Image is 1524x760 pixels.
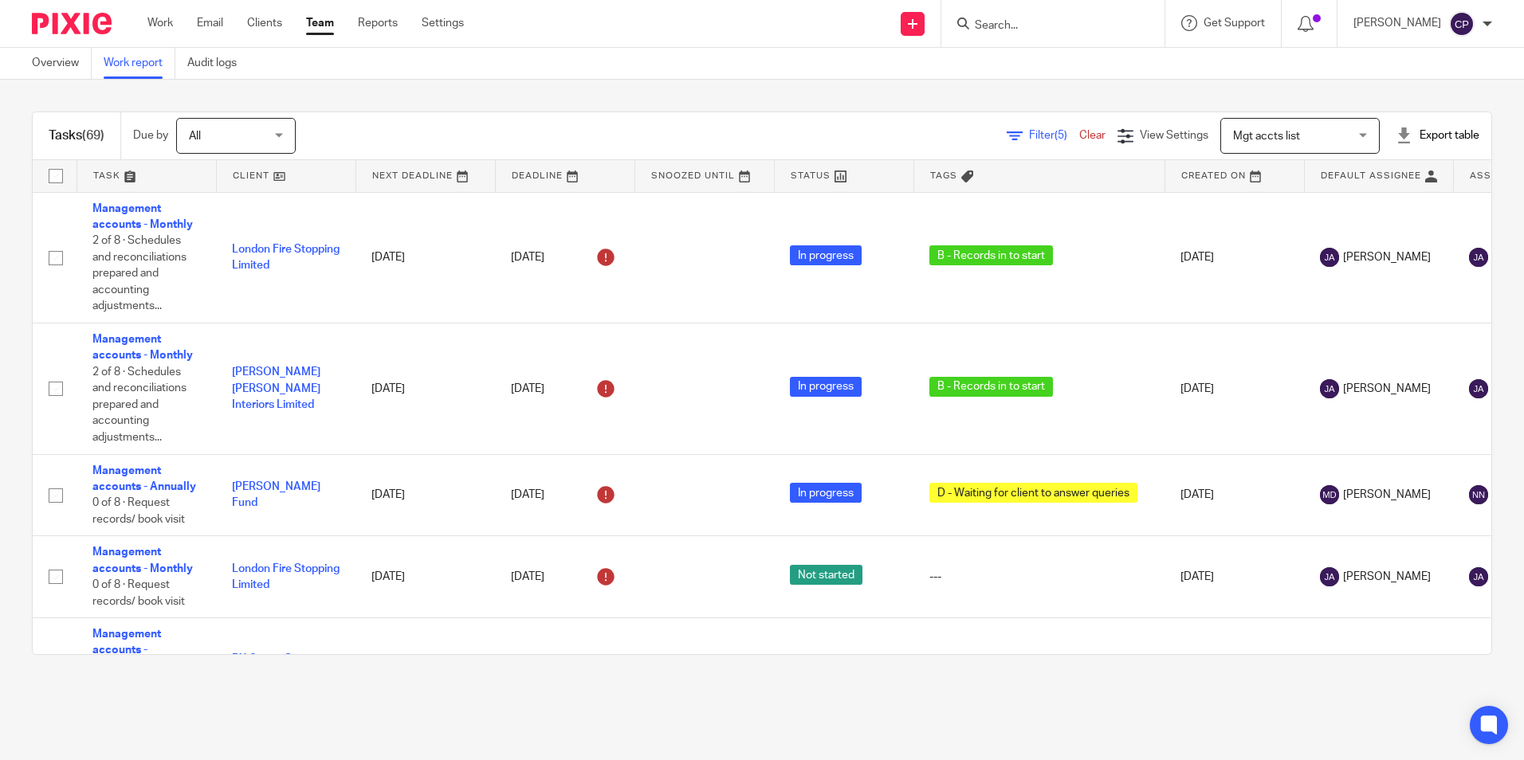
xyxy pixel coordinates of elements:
span: B - Records in to start [929,245,1053,265]
span: [PERSON_NAME] [1343,381,1431,397]
img: svg%3E [1449,11,1475,37]
a: London Fire Stopping Limited [232,244,340,271]
img: svg%3E [1469,485,1488,504]
span: D - Waiting for client to answer queries [929,483,1137,503]
a: Management accounts - Quarterly [92,629,161,672]
span: In progress [790,245,862,265]
a: Clients [247,15,282,31]
a: [PERSON_NAME] Fund [232,481,320,508]
div: [DATE] [511,564,619,590]
span: All [189,131,201,142]
span: Filter [1029,130,1079,141]
span: [PERSON_NAME] [1343,569,1431,585]
a: Settings [422,15,464,31]
a: Management accounts - Monthly [92,546,193,574]
span: 2 of 8 · Schedules and reconciliations prepared and accounting adjustments... [92,235,187,311]
div: --- [929,569,1149,585]
a: Team [306,15,334,31]
span: [PERSON_NAME] [1343,249,1431,265]
div: [DATE] [511,482,619,507]
td: [DATE] [355,536,495,618]
td: [DATE] [1165,618,1304,716]
div: [DATE] [511,245,619,270]
td: [DATE] [1165,192,1304,323]
a: Work [147,15,173,31]
a: [PERSON_NAME] [PERSON_NAME] Interiors Limited [232,366,320,410]
span: Tags [930,171,957,180]
h1: Tasks [49,127,104,144]
span: [PERSON_NAME] [1343,487,1431,503]
img: svg%3E [1320,248,1339,267]
td: [DATE] [1165,454,1304,536]
span: Get Support [1204,18,1265,29]
a: Management accounts - Monthly [92,203,193,230]
span: 2 of 8 · Schedules and reconciliations prepared and accounting adjustments... [92,366,187,443]
td: [DATE] [1165,536,1304,618]
img: Pixie [32,13,112,34]
span: Mgt accts list [1233,131,1300,142]
a: DX Caring Services Limited [232,653,329,680]
img: svg%3E [1320,485,1339,504]
span: 0 of 8 · Request records/ book visit [92,579,185,607]
span: View Settings [1140,130,1208,141]
a: Management accounts - Monthly [92,334,193,361]
td: [DATE] [355,323,495,455]
a: Overview [32,48,92,79]
input: Search [973,19,1117,33]
img: svg%3E [1469,248,1488,267]
td: [DATE] [355,454,495,536]
td: [DATE] [355,192,495,323]
a: Audit logs [187,48,249,79]
td: [DATE] [355,618,495,716]
span: (69) [82,129,104,142]
span: (5) [1055,130,1067,141]
p: [PERSON_NAME] [1353,15,1441,31]
a: Work report [104,48,175,79]
img: svg%3E [1320,567,1339,586]
span: Not started [790,565,862,585]
span: B - Records in to start [929,377,1053,397]
a: Clear [1079,130,1106,141]
a: Reports [358,15,398,31]
a: Email [197,15,223,31]
p: Due by [133,127,168,143]
div: Export table [1396,127,1479,143]
a: Management accounts - Annually [92,465,196,492]
span: 0 of 8 · Request records/ book visit [92,497,185,525]
img: svg%3E [1469,379,1488,398]
a: London Fire Stopping Limited [232,563,340,590]
div: [DATE] [511,376,619,402]
span: In progress [790,377,862,397]
img: svg%3E [1320,379,1339,398]
td: [DATE] [1165,323,1304,455]
img: svg%3E [1469,567,1488,586]
span: In progress [790,483,862,503]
